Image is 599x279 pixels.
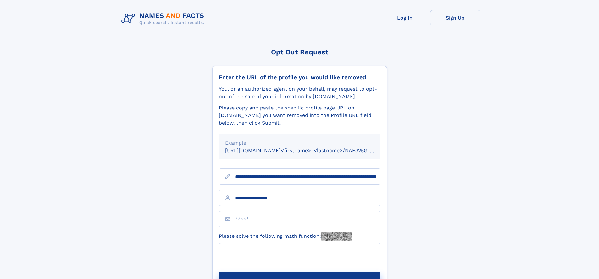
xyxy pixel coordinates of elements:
label: Please solve the following math function: [219,232,352,241]
img: Logo Names and Facts [119,10,209,27]
a: Log In [380,10,430,25]
div: Example: [225,139,374,147]
div: Opt Out Request [212,48,387,56]
small: [URL][DOMAIN_NAME]<firstname>_<lastname>/NAF325G-xxxxxxxx [225,148,392,153]
div: You, or an authorized agent on your behalf, may request to opt-out of the sale of your informatio... [219,85,380,100]
a: Sign Up [430,10,480,25]
div: Please copy and paste the specific profile page URL on [DOMAIN_NAME] you want removed into the Pr... [219,104,380,127]
div: Enter the URL of the profile you would like removed [219,74,380,81]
